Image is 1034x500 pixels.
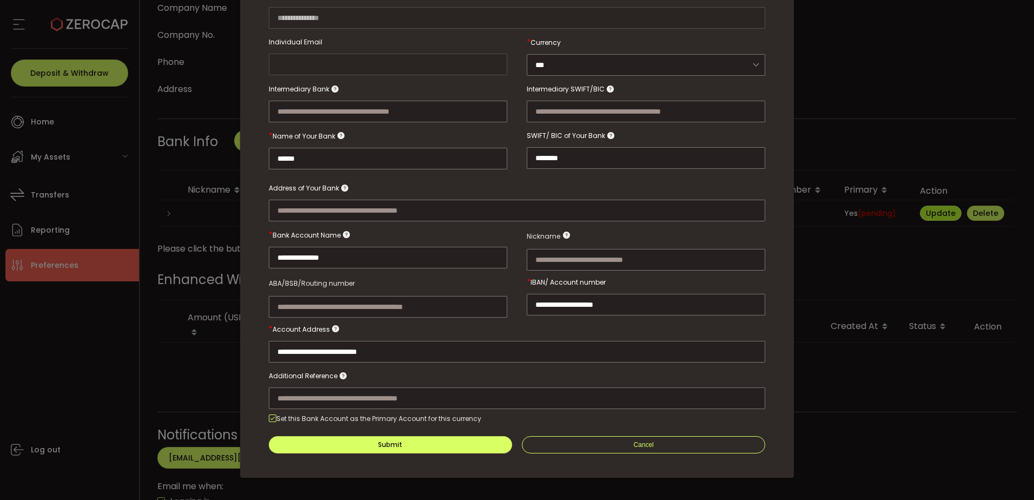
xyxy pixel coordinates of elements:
[522,436,765,453] button: Cancel
[980,448,1034,500] iframe: Chat Widget
[633,441,653,449] span: Cancel
[276,414,481,423] div: Set this Bank Account as the Primary Account for this currency
[269,279,355,288] span: ABA/BSB/Routing number
[527,230,560,243] span: Nickname
[269,436,512,453] button: Submit
[378,442,402,448] div: Submit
